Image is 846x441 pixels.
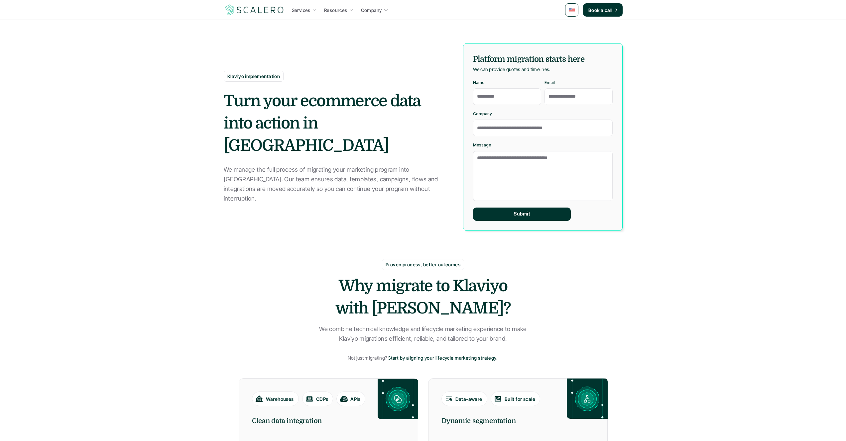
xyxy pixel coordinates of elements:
[505,396,535,402] p: Built for scale
[473,65,550,73] p: We can provide quotes and timelines.
[350,396,360,402] p: APIs
[323,275,523,319] h2: Why migrate to Klaviyo with [PERSON_NAME]?
[361,7,382,14] p: Company
[455,396,482,402] p: Data-aware
[544,80,555,85] p: Email
[473,143,491,147] p: Message
[544,88,613,105] input: Email
[473,80,484,85] p: Name
[588,7,613,14] p: Book a call
[473,151,613,201] textarea: Message
[388,354,498,361] p: Start by aligning your lifecycle marketing strategy.
[224,4,285,16] img: Scalero company logo
[324,7,347,14] p: Resources
[292,7,310,14] p: Services
[224,165,440,203] p: We manage the full process of migrating your marketing program into [GEOGRAPHIC_DATA]. Our team e...
[473,88,541,105] input: Name
[583,3,623,17] a: Book a call
[514,211,530,217] p: Submit
[315,324,531,344] p: We combine technical knowledge and lifecycle marketing experience to make Klaviyo migrations effi...
[473,120,613,136] input: Company
[227,73,280,80] p: Klaviyo implementation
[388,354,499,361] a: Start by aligning your lifecycle marketing strategy.
[473,208,571,221] button: Submit
[386,261,460,268] p: Proven process, better outcomes
[473,112,492,116] p: Company
[316,396,328,402] p: CDPs
[252,416,405,426] h6: Clean data integration
[266,396,294,402] p: Warehouses
[348,354,387,362] p: Not just migrating?
[441,416,594,426] h6: Dynamic segmentation
[224,90,448,157] h2: Turn your ecommerce data into action in [GEOGRAPHIC_DATA]
[473,53,613,65] h5: Platform migration starts here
